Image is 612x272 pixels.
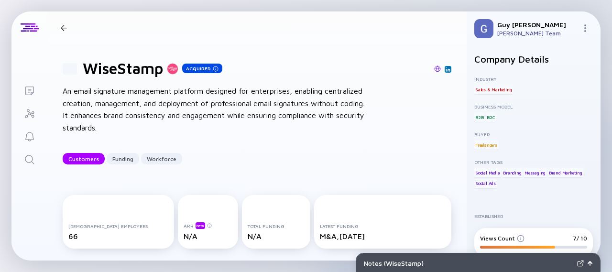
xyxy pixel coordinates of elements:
[364,259,573,267] div: Notes ( WiseStamp )
[248,232,305,240] div: N/A
[434,65,441,72] img: WiseStamp Website
[196,222,205,229] div: beta
[502,168,522,177] div: Branding
[182,64,222,73] div: Acquired
[141,153,182,164] button: Workforce
[474,140,498,150] div: Freelancers
[83,59,163,77] h1: WiseStamp
[497,30,578,37] div: [PERSON_NAME] Team
[474,179,497,188] div: Social Ads
[11,78,47,101] a: Lists
[63,153,105,164] button: Customers
[474,159,593,165] div: Other Tags
[486,112,496,122] div: B2C
[474,168,501,177] div: Social Media
[11,124,47,147] a: Reminders
[320,232,446,240] div: M&A, [DATE]
[474,76,593,82] div: Industry
[184,232,232,240] div: N/A
[107,152,139,166] div: Funding
[480,235,525,242] div: Views Count
[11,147,47,170] a: Search
[446,67,450,72] img: WiseStamp Linkedin Page
[68,223,168,229] div: [DEMOGRAPHIC_DATA] Employees
[474,54,593,65] h2: Company Details
[68,232,168,240] div: 66
[497,21,578,29] div: Guy [PERSON_NAME]
[63,85,369,134] div: An email signature management platform designed for enterprises, enabling centralized creation, m...
[11,101,47,124] a: Investor Map
[573,235,587,242] div: 7/ 10
[581,24,589,32] img: Menu
[474,222,593,232] div: [DATE]
[577,260,584,267] img: Expand Notes
[474,19,493,38] img: Guy Profile Picture
[588,261,592,266] img: Open Notes
[141,152,182,166] div: Workforce
[524,168,546,177] div: Messaging
[474,213,593,219] div: Established
[474,85,513,94] div: Sales & Marketing
[63,152,105,166] div: Customers
[474,131,593,137] div: Buyer
[474,104,593,109] div: Business Model
[107,153,139,164] button: Funding
[474,112,484,122] div: B2B
[320,223,446,229] div: Latest Funding
[548,168,583,177] div: Brand Marketing
[248,223,305,229] div: Total Funding
[184,222,232,229] div: ARR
